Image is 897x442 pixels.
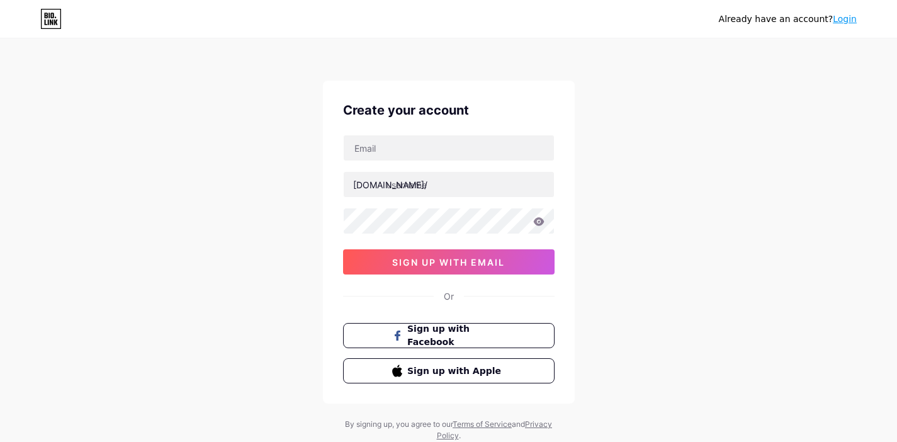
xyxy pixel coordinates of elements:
div: Create your account [343,101,555,120]
input: username [344,172,554,197]
div: [DOMAIN_NAME]/ [353,178,427,191]
button: sign up with email [343,249,555,275]
a: Terms of Service [453,419,512,429]
span: Sign up with Apple [407,365,505,378]
button: Sign up with Facebook [343,323,555,348]
input: Email [344,135,554,161]
div: Already have an account? [719,13,857,26]
a: Login [833,14,857,24]
button: Sign up with Apple [343,358,555,383]
span: sign up with email [392,257,505,268]
span: Sign up with Facebook [407,322,505,349]
div: By signing up, you agree to our and . [342,419,556,441]
div: Or [444,290,454,303]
